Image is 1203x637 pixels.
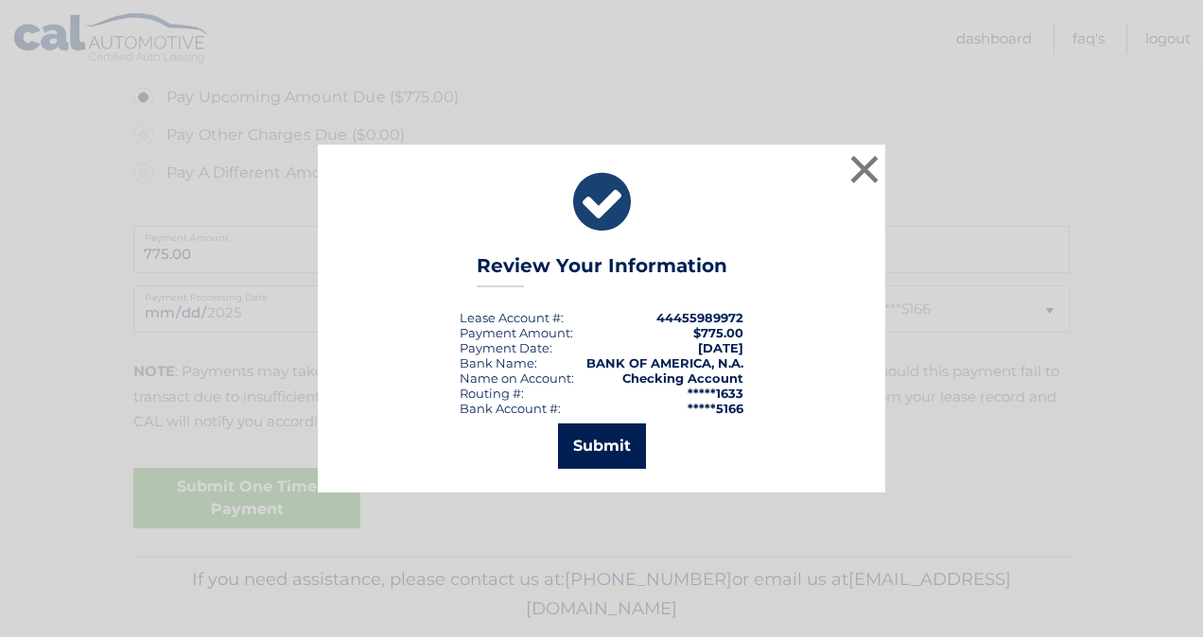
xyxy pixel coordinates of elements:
[460,340,552,355] div: :
[460,370,574,386] div: Name on Account:
[460,310,564,325] div: Lease Account #:
[558,423,646,469] button: Submit
[460,386,524,401] div: Routing #:
[656,310,743,325] strong: 44455989972
[477,254,727,287] h3: Review Your Information
[693,325,743,340] span: $775.00
[622,370,743,386] strong: Checking Account
[698,340,743,355] span: [DATE]
[460,355,537,370] div: Bank Name:
[586,355,743,370] strong: BANK OF AMERICA, N.A.
[460,401,561,416] div: Bank Account #:
[460,340,549,355] span: Payment Date
[460,325,573,340] div: Payment Amount:
[846,150,883,188] button: ×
